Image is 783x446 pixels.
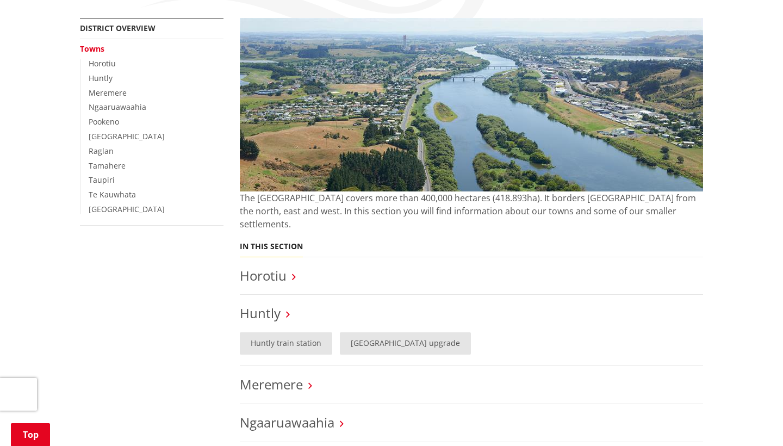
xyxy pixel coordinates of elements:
a: Ngaaruawaahia [89,102,146,112]
a: Meremere [240,375,303,393]
a: Ngaaruawaahia [240,413,334,431]
a: [GEOGRAPHIC_DATA] upgrade [340,332,471,355]
a: Tamahere [89,160,126,171]
a: [GEOGRAPHIC_DATA] [89,131,165,141]
a: Huntly [89,73,113,83]
a: Taupiri [89,175,115,185]
a: Raglan [89,146,114,156]
a: District overview [80,23,156,33]
a: [GEOGRAPHIC_DATA] [89,204,165,214]
iframe: Messenger Launcher [733,400,772,439]
a: Top [11,423,50,446]
a: Towns [80,44,104,54]
a: Horotiu [89,58,116,69]
a: Meremere [89,88,127,98]
h5: In this section [240,242,303,251]
img: Huntly-aerial-photograph [240,18,703,191]
a: Huntly train station [240,332,332,355]
a: Pookeno [89,116,119,127]
a: Huntly [240,304,281,322]
a: Horotiu [240,267,287,284]
a: Te Kauwhata [89,189,136,200]
p: The [GEOGRAPHIC_DATA] covers more than 400,000 hectares (418.893ha). It borders [GEOGRAPHIC_DATA]... [240,191,703,231]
